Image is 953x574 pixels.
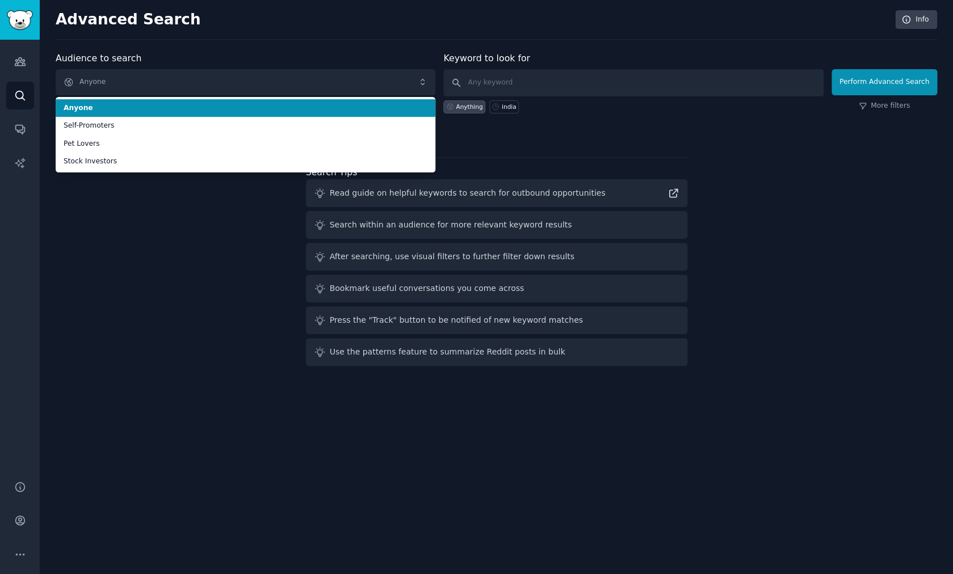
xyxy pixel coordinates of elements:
ul: Anyone [56,97,435,172]
h2: Advanced Search [56,11,889,29]
span: Stock Investors [64,157,427,167]
label: Keyword to look for [443,53,530,64]
div: india [502,103,517,111]
a: More filters [859,101,910,111]
div: Bookmark useful conversations you come across [330,282,524,294]
a: Info [895,10,937,29]
div: Anything [456,103,482,111]
input: Any keyword [443,69,823,96]
div: After searching, use visual filters to further filter down results [330,251,574,263]
button: Perform Advanced Search [832,69,937,95]
img: GummySearch logo [7,10,33,30]
span: Pet Lovers [64,139,427,149]
div: Read guide on helpful keywords to search for outbound opportunities [330,187,606,199]
div: Search within an audience for more relevant keyword results [330,219,572,231]
label: Search Tips [306,167,358,178]
span: Anyone [64,103,427,113]
div: Press the "Track" button to be notified of new keyword matches [330,314,583,326]
label: Audience to search [56,53,141,64]
span: Self-Promoters [64,121,427,131]
button: Anyone [56,69,435,95]
div: Use the patterns feature to summarize Reddit posts in bulk [330,346,565,358]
